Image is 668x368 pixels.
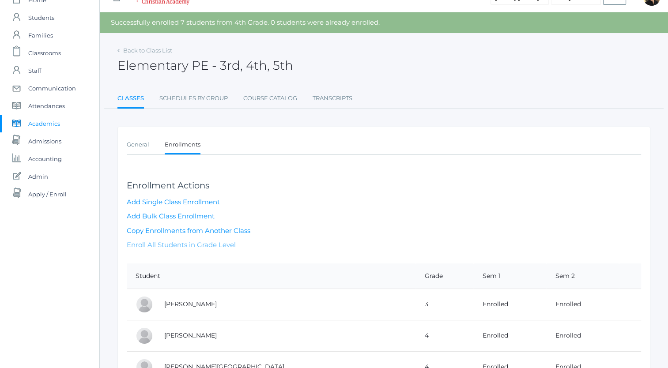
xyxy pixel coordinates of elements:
[123,47,172,54] a: Back to Class List
[165,136,200,155] a: Enrollments
[136,327,153,345] div: Emilia Diedrich
[127,263,416,289] th: Student
[28,26,53,44] span: Families
[28,62,41,79] span: Staff
[28,79,76,97] span: Communication
[416,289,474,320] td: 3
[127,198,220,206] a: Add Single Class Enrollment
[28,185,67,203] span: Apply / Enroll
[117,59,293,72] h2: Elementary PE - 3rd, 4th, 5th
[28,132,61,150] span: Admissions
[28,44,61,62] span: Classrooms
[416,263,474,289] th: Grade
[474,263,547,289] th: Sem 1
[127,181,250,190] h3: Enrollment Actions
[483,331,508,339] a: Enrolled
[136,296,153,313] div: Elijah Benzinger-Stephens
[127,226,250,235] a: Copy Enrollments from Another Class
[483,300,508,308] a: Enrolled
[555,331,581,339] a: Enrolled
[100,12,668,33] div: Successfully enrolled 7 students from 4th Grade. 0 students were already enrolled.
[416,320,474,351] td: 4
[117,90,144,109] a: Classes
[28,115,60,132] span: Academics
[164,300,217,308] a: [PERSON_NAME]
[127,136,149,154] a: General
[127,240,236,249] a: Enroll All Students in Grade Level
[28,168,48,185] span: Admin
[243,90,297,107] a: Course Catalog
[164,331,217,339] a: [PERSON_NAME]
[547,263,619,289] th: Sem 2
[127,212,215,220] a: Add Bulk Class Enrollment
[555,300,581,308] a: Enrolled
[159,90,228,107] a: Schedules By Group
[28,97,65,115] span: Attendances
[28,150,62,168] span: Accounting
[28,9,54,26] span: Students
[313,90,352,107] a: Transcripts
